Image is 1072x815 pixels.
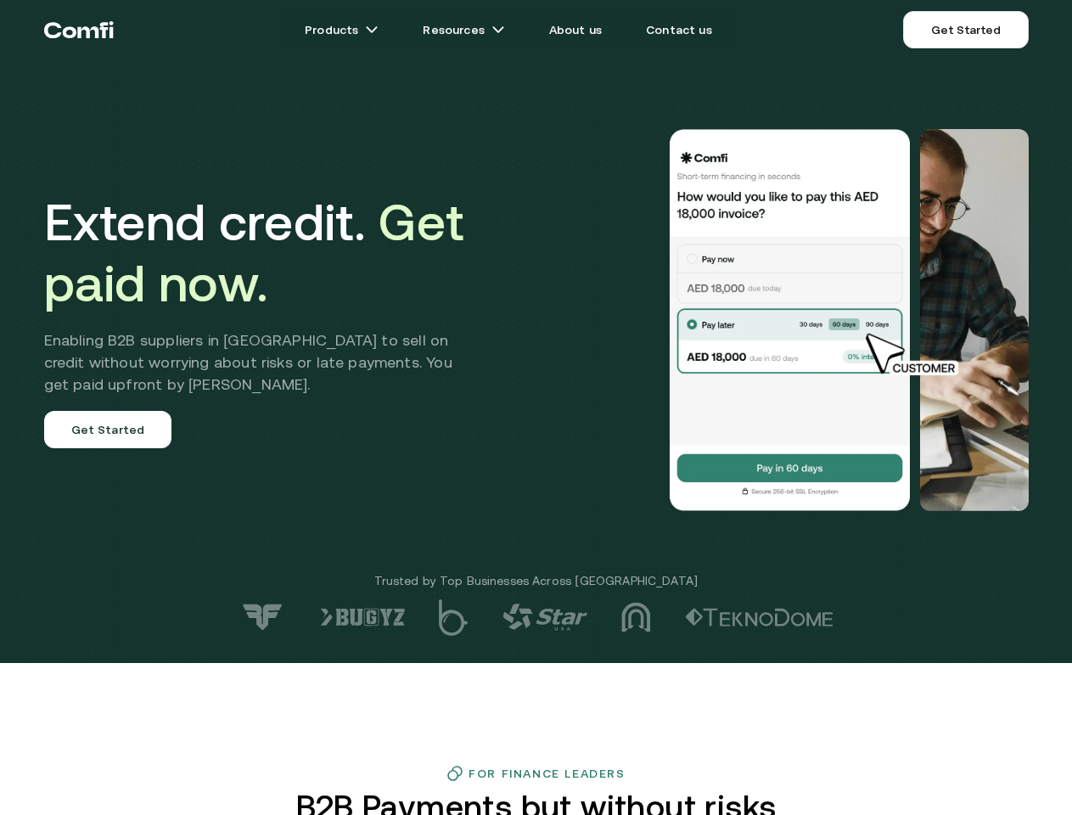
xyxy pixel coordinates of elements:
a: Return to the top of the Comfi home page [44,4,114,55]
img: finance [446,765,463,782]
img: Would you like to pay this AED 18,000.00 invoice? [667,129,913,511]
img: logo-4 [502,604,587,631]
h3: For Finance Leaders [469,767,625,780]
h1: Extend credit. [44,192,478,314]
h2: Enabling B2B suppliers in [GEOGRAPHIC_DATA] to sell on credit without worrying about risks or lat... [44,329,478,396]
a: Get Started [44,411,172,448]
a: Productsarrow icons [284,13,399,47]
img: logo-5 [439,599,469,636]
img: Would you like to pay this AED 18,000.00 invoice? [920,129,1029,511]
img: arrow icons [365,23,379,37]
a: Get Started [903,11,1028,48]
a: Resourcesarrow icons [402,13,525,47]
img: logo-6 [320,608,405,627]
img: arrow icons [491,23,505,37]
a: About us [529,13,622,47]
a: Contact us [626,13,732,47]
img: logo-3 [621,602,651,632]
img: logo-7 [239,603,286,632]
img: cursor [853,331,977,379]
img: logo-2 [685,608,833,627]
